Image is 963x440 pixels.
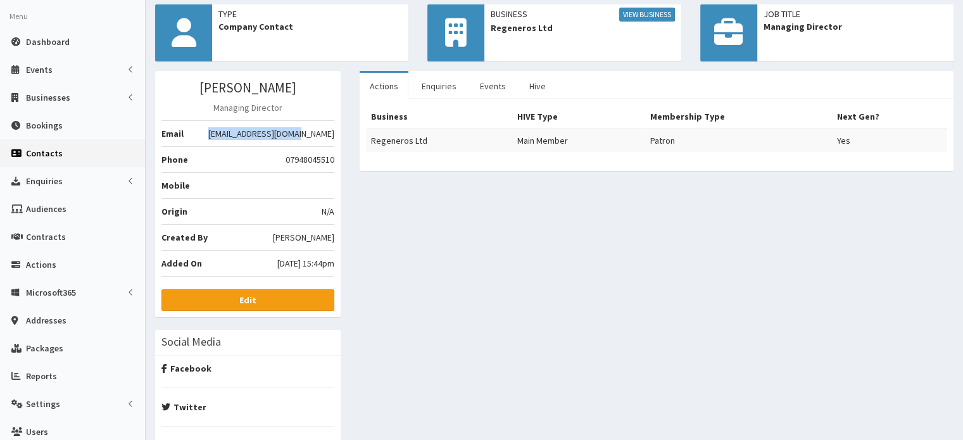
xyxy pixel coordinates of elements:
span: Audiences [26,203,66,215]
th: Next Gen? [832,105,947,129]
span: Events [26,64,53,75]
span: Settings [26,398,60,410]
h3: [PERSON_NAME] [161,80,334,95]
span: Contracts [26,231,66,242]
span: Job Title [764,8,947,20]
span: 07948045510 [286,153,334,166]
td: Patron [645,129,831,152]
span: N/A [322,205,334,218]
td: Yes [832,129,947,152]
th: HIVE Type [512,105,645,129]
a: View Business [619,8,675,22]
span: Company Contact [218,20,402,33]
b: Edit [239,294,256,306]
b: Origin [161,206,187,217]
a: Events [470,73,516,99]
strong: Facebook [161,363,211,374]
th: Business [366,105,512,129]
span: Businesses [26,92,70,103]
span: Contacts [26,148,63,159]
span: Regeneros Ltd [491,22,674,34]
b: Phone [161,154,188,165]
span: Enquiries [26,175,63,187]
span: Bookings [26,120,63,131]
span: Reports [26,370,57,382]
strong: Twitter [161,401,206,413]
th: Membership Type [645,105,831,129]
span: Dashboard [26,36,70,47]
span: [PERSON_NAME] [273,231,334,244]
span: [DATE] 15:44pm [277,257,334,270]
a: Enquiries [412,73,467,99]
td: Regeneros Ltd [366,129,512,152]
span: Type [218,8,402,20]
span: Users [26,426,48,437]
h3: Social Media [161,336,221,348]
span: Packages [26,343,63,354]
span: Business [491,8,674,22]
span: [EMAIL_ADDRESS][DOMAIN_NAME] [208,127,334,140]
b: Added On [161,258,202,269]
span: Addresses [26,315,66,326]
a: Edit [161,289,334,311]
a: Hive [519,73,556,99]
span: Actions [26,259,56,270]
td: Main Member [512,129,645,152]
b: Email [161,128,184,139]
span: Microsoft365 [26,287,76,298]
b: Created By [161,232,208,243]
b: Mobile [161,180,190,191]
a: Actions [360,73,408,99]
span: Managing Director [764,20,947,33]
p: Managing Director [161,101,334,114]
